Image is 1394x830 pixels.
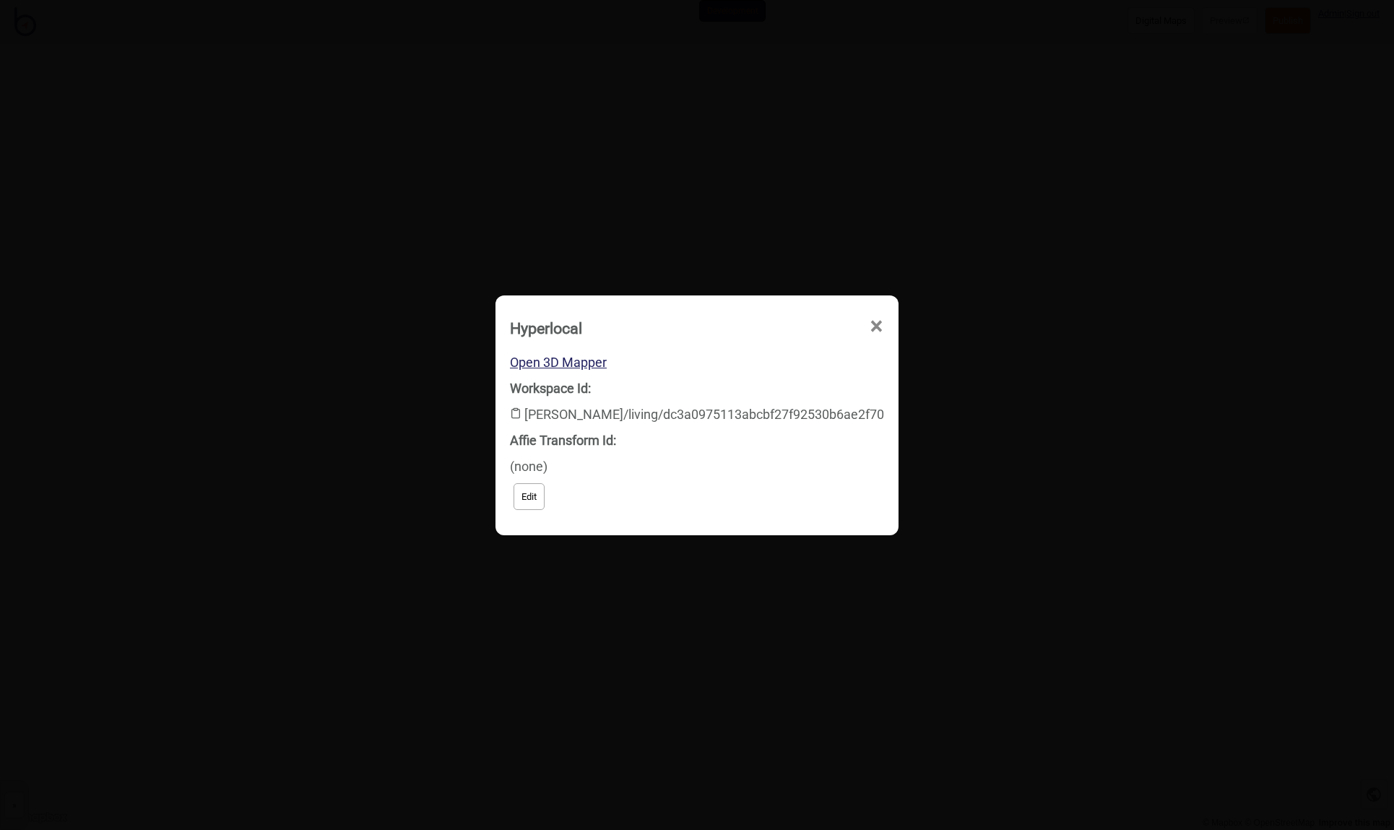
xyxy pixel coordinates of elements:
div: Hyperlocal [510,313,582,344]
a: Open 3D Mapper [510,355,607,370]
div: (none) [510,428,884,480]
span: × [869,303,884,350]
strong: Workspace Id: [510,381,591,396]
button: Edit [514,483,545,510]
strong: Affie Transform Id: [510,433,616,448]
div: [PERSON_NAME]/living/dc3a0975113abcbf27f92530b6ae2f70 [510,376,884,428]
